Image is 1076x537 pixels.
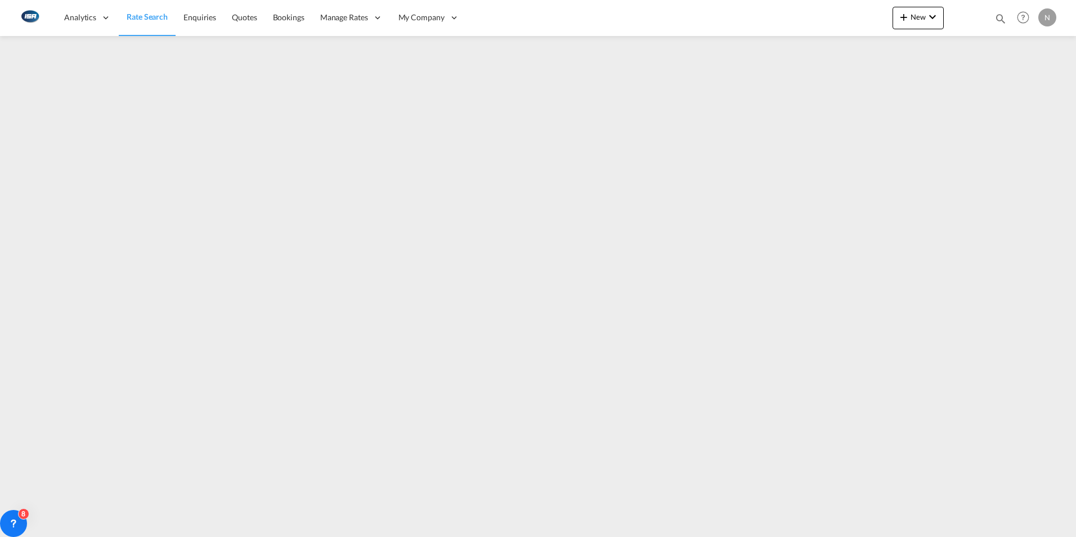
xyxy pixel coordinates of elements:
[1014,8,1033,27] span: Help
[398,12,445,23] span: My Company
[994,12,1007,25] md-icon: icon-magnify
[1038,8,1056,26] div: N
[273,12,304,22] span: Bookings
[183,12,216,22] span: Enquiries
[893,7,944,29] button: icon-plus 400-fgNewicon-chevron-down
[64,12,96,23] span: Analytics
[897,10,911,24] md-icon: icon-plus 400-fg
[994,12,1007,29] div: icon-magnify
[897,12,939,21] span: New
[127,12,168,21] span: Rate Search
[926,10,939,24] md-icon: icon-chevron-down
[1014,8,1038,28] div: Help
[320,12,368,23] span: Manage Rates
[17,5,42,30] img: 1aa151c0c08011ec8d6f413816f9a227.png
[232,12,257,22] span: Quotes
